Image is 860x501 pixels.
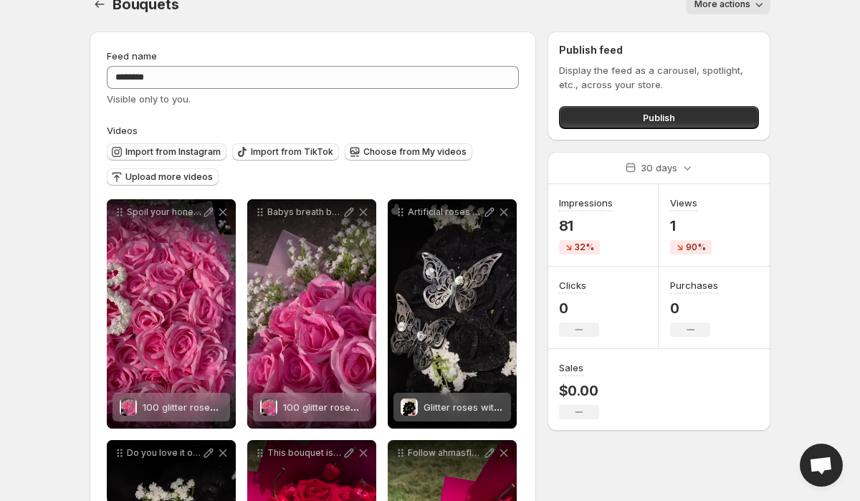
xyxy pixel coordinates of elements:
[559,196,613,210] h3: Impressions
[107,168,219,186] button: Upload more videos
[670,300,718,317] p: 0
[559,382,599,399] p: $0.00
[643,110,675,125] span: Publish
[670,217,712,234] p: 1
[251,146,333,158] span: Import from TikTok
[127,447,201,459] p: Do you love it or do you love it Order artificial roses to avoid the unnatural coloring fee These...
[232,143,339,161] button: Import from TikTok
[559,43,759,57] h2: Publish feed
[127,206,201,218] p: Spoil your honey with a custom bouquet from Ahmas Floras The perfect way to start the upcoming sp...
[125,146,221,158] span: Import from Instagram
[670,196,697,210] h3: Views
[267,206,342,218] p: Babys breath bouquets are perfect for any occasion Available with any number letter or short mess...
[125,171,213,183] span: Upload more videos
[408,447,482,459] p: Follow ahmasfloras for more custom bouquets and arrangements for any occasion Please visit the we...
[363,146,467,158] span: Choose from My videos
[283,401,505,413] span: 100 glitter roses with baby's breath rim and initial
[670,278,718,292] h3: Purchases
[559,278,586,292] h3: Clicks
[559,217,613,234] p: 81
[686,242,706,253] span: 90%
[559,106,759,129] button: Publish
[424,401,670,413] span: Glitter roses with baby's breath, crown, and butterflies
[559,361,583,375] h3: Sales
[107,93,191,105] span: Visible only to you.
[107,199,236,429] div: Spoil your honey with a custom bouquet from Ahmas Floras The perfect way to start the upcoming sp...
[345,143,472,161] button: Choose from My videos
[800,444,843,487] div: Open chat
[107,50,157,62] span: Feed name
[143,401,364,413] span: 100 glitter roses with baby's breath rim and initial
[247,199,376,429] div: Babys breath bouquets are perfect for any occasion Available with any number letter or short mess...
[559,63,759,92] p: Display the feed as a carousel, spotlight, etc., across your store.
[267,447,342,459] p: This bouquet is one of many available on our website perfect for [DATE] or just because Picking a...
[559,300,599,317] p: 0
[107,125,138,136] span: Videos
[575,242,594,253] span: 32%
[641,161,677,175] p: 30 days
[107,143,226,161] button: Import from Instagram
[388,199,517,429] div: Artificial roses for a love everlasting Bouquets ordered for friends are so sweet Message ahmasfl...
[408,206,482,218] p: Artificial roses for a love everlasting Bouquets ordered for friends are so sweet Message ahmasfl...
